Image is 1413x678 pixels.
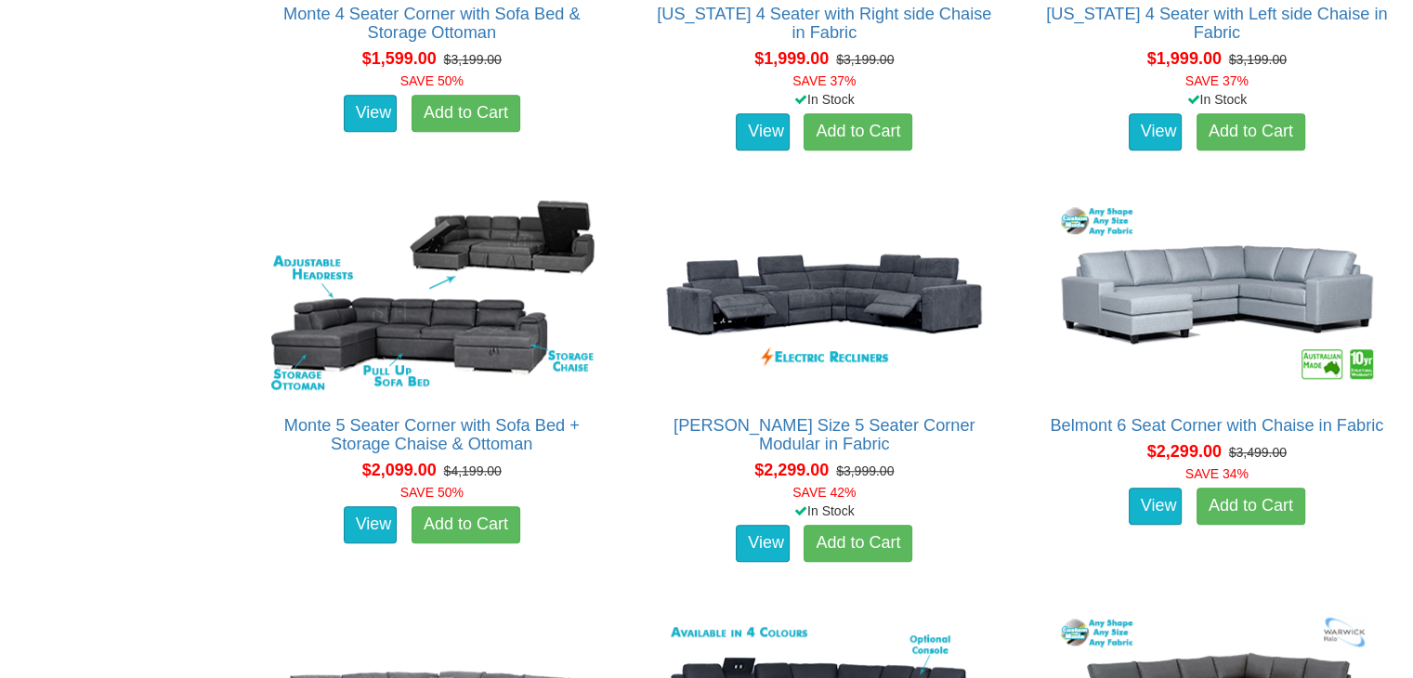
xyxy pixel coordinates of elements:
font: SAVE 37% [792,73,856,88]
del: $4,199.00 [444,463,502,478]
span: $2,299.00 [1147,442,1222,461]
a: [PERSON_NAME] Size 5 Seater Corner Modular in Fabric [674,416,975,453]
del: $3,199.00 [444,52,502,67]
a: View [344,95,398,132]
span: $1,999.00 [1147,49,1222,68]
a: Add to Cart [804,525,912,562]
del: $3,499.00 [1229,445,1287,460]
span: $1,999.00 [754,49,829,68]
a: [US_STATE] 4 Seater with Right side Chaise in Fabric [657,5,991,42]
a: Add to Cart [412,95,520,132]
a: Monte 4 Seater Corner with Sofa Bed & Storage Ottoman [283,5,580,42]
div: In Stock [638,502,1011,520]
del: $3,999.00 [836,463,894,478]
div: In Stock [1031,90,1404,109]
a: View [1129,113,1183,150]
del: $3,199.00 [1229,52,1287,67]
div: In Stock [638,90,1011,109]
a: Add to Cart [412,506,520,543]
span: $2,299.00 [754,461,829,479]
a: View [736,525,790,562]
img: Marlow King Size 5 Seater Corner Modular in Fabric [657,193,991,398]
a: Add to Cart [1197,113,1305,150]
a: [US_STATE] 4 Seater with Left side Chaise in Fabric [1046,5,1387,42]
a: View [1129,488,1183,525]
font: SAVE 42% [792,485,856,500]
a: Add to Cart [804,113,912,150]
a: View [344,506,398,543]
del: $3,199.00 [836,52,894,67]
span: $2,099.00 [362,461,437,479]
font: SAVE 37% [1185,73,1249,88]
a: Belmont 6 Seat Corner with Chaise in Fabric [1050,416,1383,435]
a: View [736,113,790,150]
font: SAVE 34% [1185,466,1249,481]
a: Add to Cart [1197,488,1305,525]
font: SAVE 50% [400,73,464,88]
a: Monte 5 Seater Corner with Sofa Bed + Storage Chaise & Ottoman [284,416,580,453]
img: Monte 5 Seater Corner with Sofa Bed + Storage Chaise & Ottoman [265,193,599,398]
img: Belmont 6 Seat Corner with Chaise in Fabric [1050,193,1384,398]
span: $1,599.00 [362,49,437,68]
font: SAVE 50% [400,485,464,500]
